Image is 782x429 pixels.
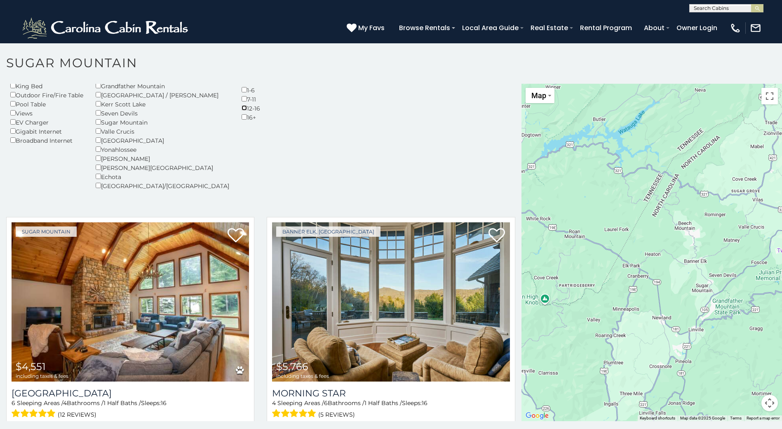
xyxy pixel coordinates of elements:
a: Real Estate [526,21,572,35]
a: Terms (opens in new tab) [730,416,742,420]
a: Morning Star [272,388,510,399]
span: 1 Half Baths / [364,399,402,407]
div: Pool Table [10,99,83,108]
div: Kerr Scott Lake [96,99,229,108]
span: including taxes & fees [16,373,68,379]
span: including taxes & fees [276,373,329,379]
div: Gigabit Internet [10,127,83,136]
span: 6 [12,399,15,407]
span: 16 [422,399,427,407]
a: Browse Rentals [395,21,454,35]
img: Google [524,410,551,421]
button: Map camera controls [761,395,778,411]
a: Sugar Mountain Lodge $4,551 including taxes & fees [12,222,249,382]
div: Outdoor Fire/Fire Table [10,90,83,99]
div: Yonahlossee [96,145,229,154]
button: Change map style [526,88,554,103]
div: EV Charger [10,118,83,127]
div: Seven Devils [96,108,229,118]
img: White-1-2.png [21,16,192,40]
a: Report a map error [747,416,780,420]
button: Toggle fullscreen view [761,88,778,104]
div: [GEOGRAPHIC_DATA] / [PERSON_NAME] [96,90,229,99]
span: 4 [63,399,67,407]
span: (12 reviews) [58,409,96,420]
div: [PERSON_NAME][GEOGRAPHIC_DATA] [96,163,229,172]
div: 12-16 [242,104,261,113]
div: Grandfather Mountain [96,81,229,90]
div: 16+ [242,113,261,122]
a: Open this area in Google Maps (opens a new window) [524,410,551,421]
span: Map data ©2025 Google [680,416,725,420]
div: Sleeping Areas / Bathrooms / Sleeps: [272,399,510,420]
button: Keyboard shortcuts [640,415,675,421]
h3: Sugar Mountain Lodge [12,388,249,399]
span: 1 Half Baths / [103,399,141,407]
div: King Bed [10,81,83,90]
a: Add to favorites [488,227,505,245]
div: Sugar Mountain [96,118,229,127]
img: Sugar Mountain Lodge [12,222,249,382]
a: [GEOGRAPHIC_DATA] [12,388,249,399]
a: Rental Program [576,21,636,35]
a: Morning Star $5,766 including taxes & fees [272,222,510,382]
img: Morning Star [272,222,510,382]
div: [PERSON_NAME] [96,154,229,163]
span: (5 reviews) [318,409,355,420]
div: Valle Crucis [96,127,229,136]
img: mail-regular-white.png [750,22,761,34]
a: Sugar Mountain [16,226,77,237]
span: My Favs [358,23,385,33]
a: Add to favorites [228,227,244,245]
div: Broadband Internet [10,136,83,145]
div: Echota [96,172,229,181]
div: Views [10,108,83,118]
a: Owner Login [672,21,721,35]
div: [GEOGRAPHIC_DATA] [96,136,229,145]
div: 7-11 [242,94,261,104]
a: Banner Elk, [GEOGRAPHIC_DATA] [276,226,380,237]
div: Sleeping Areas / Bathrooms / Sleeps: [12,399,249,420]
a: About [640,21,669,35]
span: 6 [324,399,328,407]
img: phone-regular-white.png [730,22,741,34]
a: Local Area Guide [458,21,523,35]
a: My Favs [347,23,387,33]
div: [GEOGRAPHIC_DATA]/[GEOGRAPHIC_DATA] [96,181,229,190]
span: 4 [272,399,276,407]
span: Map [531,91,546,100]
span: $5,766 [276,361,308,372]
span: $4,551 [16,361,46,372]
span: 16 [161,399,167,407]
div: 1-6 [242,85,261,94]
